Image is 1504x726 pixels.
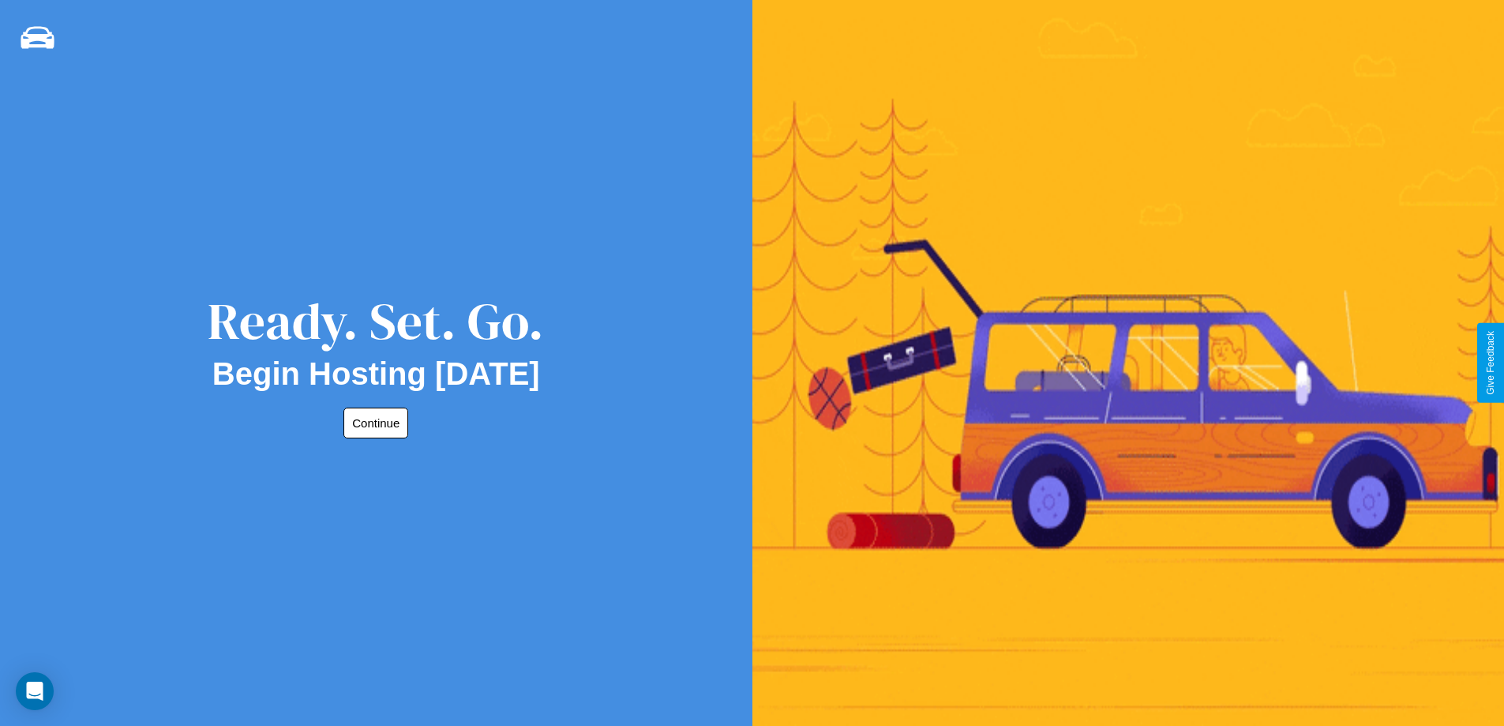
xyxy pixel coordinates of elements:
[208,286,544,356] div: Ready. Set. Go.
[343,408,408,438] button: Continue
[1485,331,1496,395] div: Give Feedback
[212,356,540,392] h2: Begin Hosting [DATE]
[16,672,54,710] div: Open Intercom Messenger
